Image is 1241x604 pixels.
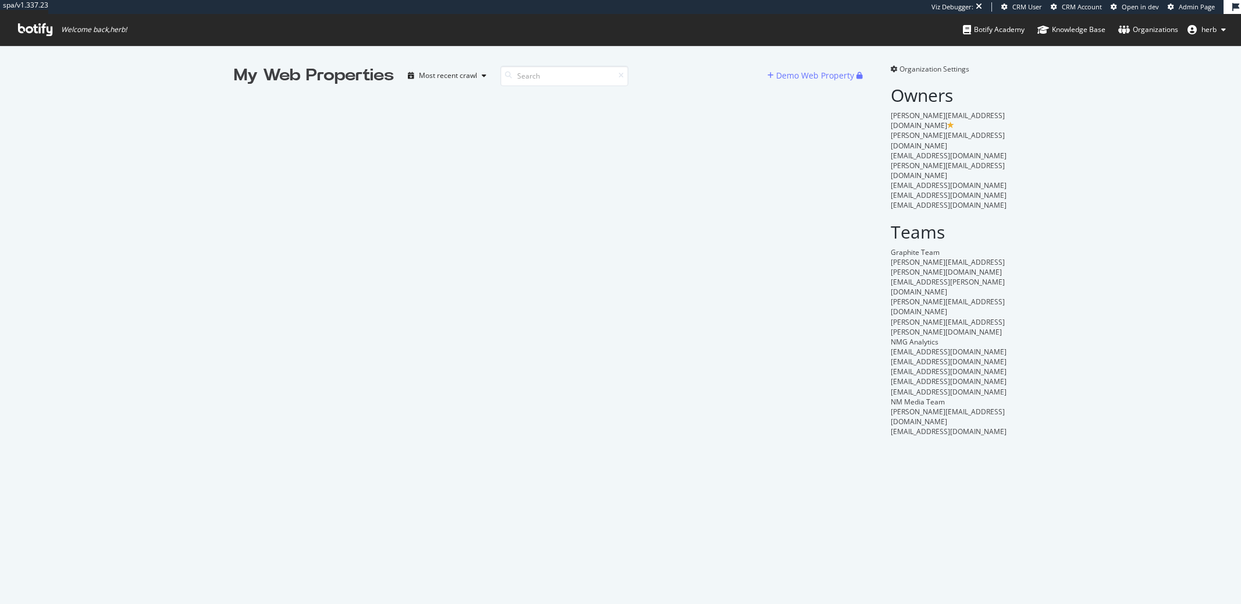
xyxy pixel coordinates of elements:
a: Botify Academy [963,14,1025,45]
div: Organizations [1118,24,1178,35]
h2: Owners [891,86,1008,105]
span: Open in dev [1122,2,1159,11]
span: [PERSON_NAME][EMAIL_ADDRESS][DOMAIN_NAME] [891,130,1005,150]
a: CRM User [1001,2,1042,12]
div: My Web Properties [234,64,394,87]
div: Most recent crawl [419,72,477,79]
span: [EMAIL_ADDRESS][PERSON_NAME][DOMAIN_NAME] [891,277,1005,297]
span: [PERSON_NAME][EMAIL_ADDRESS][PERSON_NAME][DOMAIN_NAME] [891,257,1005,277]
h2: Teams [891,222,1008,241]
span: [EMAIL_ADDRESS][DOMAIN_NAME] [891,367,1007,376]
div: Demo Web Property [776,70,854,81]
div: NM Media Team [891,397,1008,407]
a: Demo Web Property [767,70,856,80]
span: [EMAIL_ADDRESS][DOMAIN_NAME] [891,347,1007,357]
div: NMG Analytics [891,337,1008,347]
a: Knowledge Base [1037,14,1105,45]
span: [PERSON_NAME][EMAIL_ADDRESS][DOMAIN_NAME] [891,297,1005,317]
span: [EMAIL_ADDRESS][DOMAIN_NAME] [891,427,1007,436]
a: CRM Account [1051,2,1102,12]
input: Search [500,66,628,86]
span: CRM Account [1062,2,1102,11]
a: Admin Page [1168,2,1215,12]
div: Graphite Team [891,247,1008,257]
span: [EMAIL_ADDRESS][DOMAIN_NAME] [891,151,1007,161]
span: Organization Settings [899,64,969,74]
span: [EMAIL_ADDRESS][DOMAIN_NAME] [891,376,1007,386]
button: herb [1178,20,1235,39]
span: [PERSON_NAME][EMAIL_ADDRESS][DOMAIN_NAME] [891,407,1005,427]
span: [PERSON_NAME][EMAIL_ADDRESS][PERSON_NAME][DOMAIN_NAME] [891,317,1005,337]
a: Organizations [1118,14,1178,45]
span: [PERSON_NAME][EMAIL_ADDRESS][DOMAIN_NAME] [891,161,1005,180]
span: Admin Page [1179,2,1215,11]
button: Demo Web Property [767,66,856,85]
a: Open in dev [1111,2,1159,12]
div: Botify Academy [963,24,1025,35]
span: Welcome back, herb ! [61,25,127,34]
span: [EMAIL_ADDRESS][DOMAIN_NAME] [891,180,1007,190]
span: herb [1201,24,1217,34]
span: [EMAIL_ADDRESS][DOMAIN_NAME] [891,190,1007,200]
span: CRM User [1012,2,1042,11]
div: Knowledge Base [1037,24,1105,35]
span: [EMAIL_ADDRESS][DOMAIN_NAME] [891,200,1007,210]
span: [EMAIL_ADDRESS][DOMAIN_NAME] [891,357,1007,367]
button: Most recent crawl [403,66,491,85]
span: [PERSON_NAME][EMAIL_ADDRESS][DOMAIN_NAME] [891,111,1005,130]
span: [EMAIL_ADDRESS][DOMAIN_NAME] [891,387,1007,397]
div: Viz Debugger: [931,2,973,12]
